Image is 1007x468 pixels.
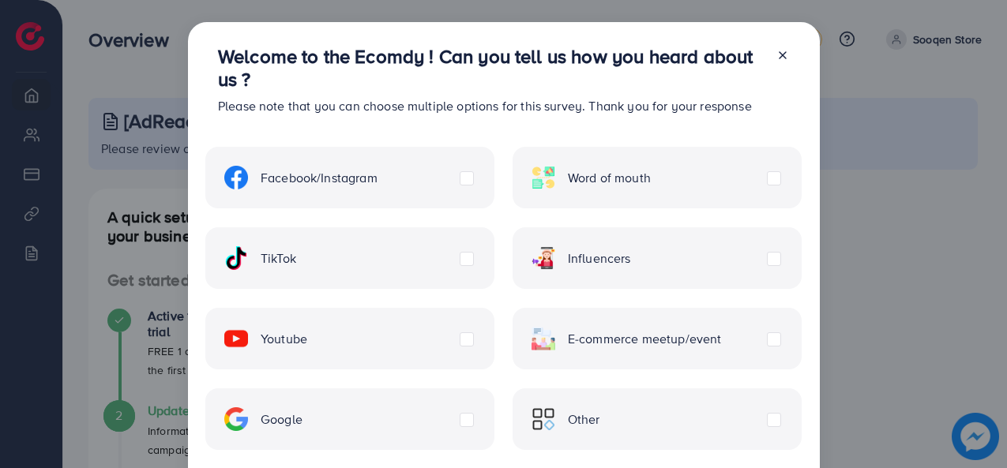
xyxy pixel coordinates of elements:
[218,45,764,91] h3: Welcome to the Ecomdy ! Can you tell us how you heard about us ?
[568,330,722,348] span: E-commerce meetup/event
[218,96,764,115] p: Please note that you can choose multiple options for this survey. Thank you for your response
[224,327,248,350] img: ic-youtube.715a0ca2.svg
[532,166,555,189] img: ic-word-of-mouth.a439123d.svg
[261,169,378,187] span: Facebook/Instagram
[568,249,631,268] span: Influencers
[224,166,248,189] img: ic-facebook.134605ef.svg
[532,407,555,431] img: ic-other.99c3e012.svg
[261,330,307,348] span: Youtube
[532,327,555,350] img: ic-ecommerce.d1fa3848.svg
[568,410,600,429] span: Other
[261,410,302,429] span: Google
[532,246,555,270] img: ic-influencers.a620ad43.svg
[224,407,248,431] img: ic-google.5bdd9b68.svg
[224,246,248,270] img: ic-tiktok.4b20a09a.svg
[568,169,651,187] span: Word of mouth
[261,249,296,268] span: TikTok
